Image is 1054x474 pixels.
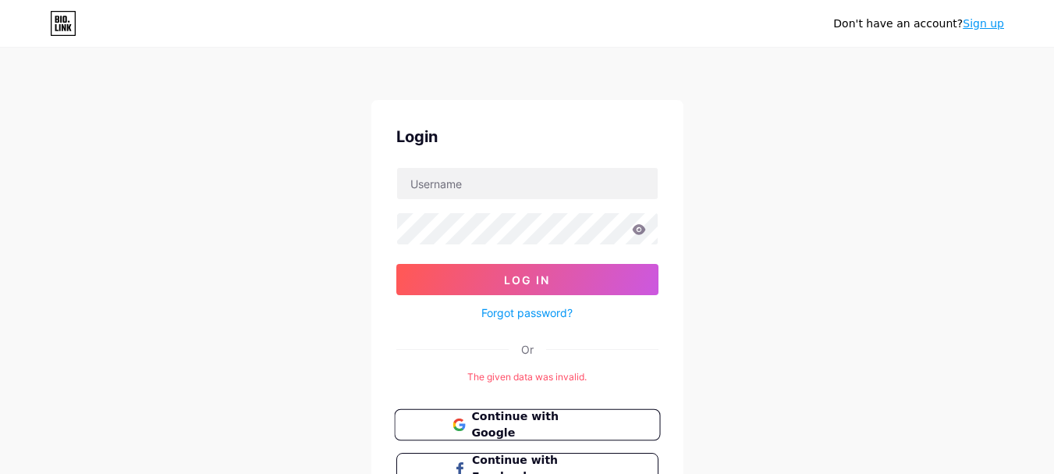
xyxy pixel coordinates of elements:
a: Forgot password? [481,305,573,321]
button: Log In [396,264,658,295]
a: Sign up [963,17,1004,30]
div: Login [396,125,658,148]
a: Continue with Google [396,409,658,440]
div: Don't have an account? [833,16,1004,32]
div: Or [521,341,534,358]
button: Continue with Google [394,409,660,441]
span: Continue with Google [471,408,602,442]
input: Username [397,168,658,199]
span: Log In [504,273,550,287]
div: The given data was invalid. [396,370,658,384]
